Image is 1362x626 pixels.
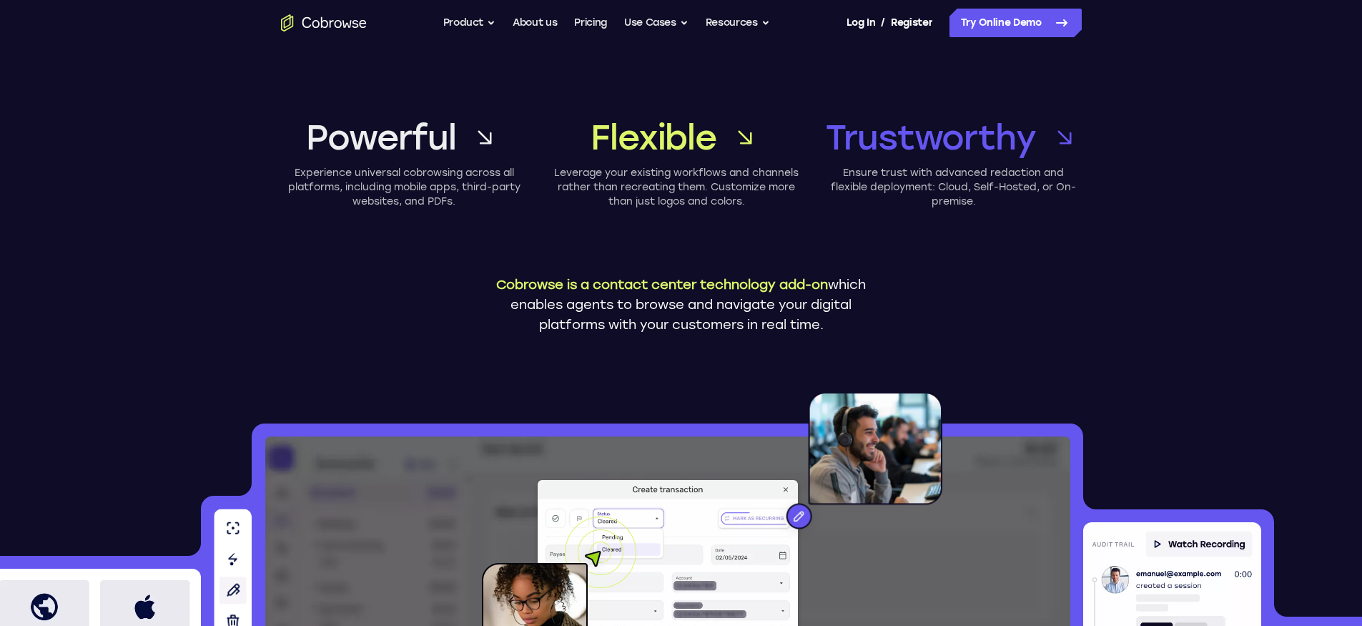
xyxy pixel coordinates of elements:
button: Use Cases [624,9,689,37]
p: which enables agents to browse and navigate your digital platforms with your customers in real time. [485,275,878,335]
a: Trustworthy [826,114,1082,160]
span: / [881,14,885,31]
img: An agent with a headset [721,392,942,544]
a: Go to the home page [281,14,367,31]
p: Experience universal cobrowsing across all platforms, including mobile apps, third-party websites... [281,166,528,209]
span: Flexible [591,114,716,160]
button: Product [443,9,496,37]
a: About us [513,9,557,37]
span: Powerful [306,114,455,160]
button: Resources [706,9,770,37]
a: Pricing [574,9,607,37]
a: Powerful [281,114,528,160]
a: Try Online Demo [949,9,1082,37]
a: Flexible [553,114,800,160]
a: Log In [847,9,875,37]
span: Trustworthy [826,114,1036,160]
p: Leverage your existing workflows and channels rather than recreating them. Customize more than ju... [553,166,800,209]
p: Ensure trust with advanced redaction and flexible deployment: Cloud, Self-Hosted, or On-premise. [826,166,1082,209]
a: Register [891,9,932,37]
span: Cobrowse is a contact center technology add-on [496,277,828,293]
